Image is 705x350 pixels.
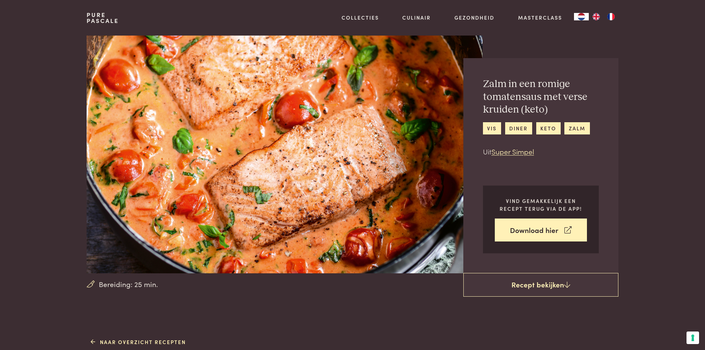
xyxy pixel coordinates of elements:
[402,14,431,21] a: Culinair
[589,13,604,20] a: EN
[87,36,482,273] img: Zalm in een romige tomatensaus met verse kruiden (keto)
[604,13,618,20] a: FR
[495,219,587,242] a: Download hier
[463,273,618,297] a: Recept bekijken
[491,146,534,156] a: Super Simpel
[483,78,599,116] h2: Zalm in een romige tomatensaus met verse kruiden (keto)
[505,122,532,134] a: diner
[518,14,562,21] a: Masterclass
[342,14,379,21] a: Collecties
[454,14,494,21] a: Gezondheid
[483,122,501,134] a: vis
[99,279,158,290] span: Bereiding: 25 min.
[91,338,186,346] a: Naar overzicht recepten
[495,197,587,212] p: Vind gemakkelijk een recept terug via de app!
[574,13,589,20] a: NL
[589,13,618,20] ul: Language list
[87,12,119,24] a: PurePascale
[564,122,590,134] a: zalm
[574,13,618,20] aside: Language selected: Nederlands
[536,122,561,134] a: keto
[686,331,699,344] button: Uw voorkeuren voor toestemming voor trackingtechnologieën
[574,13,589,20] div: Language
[483,146,599,157] p: Uit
